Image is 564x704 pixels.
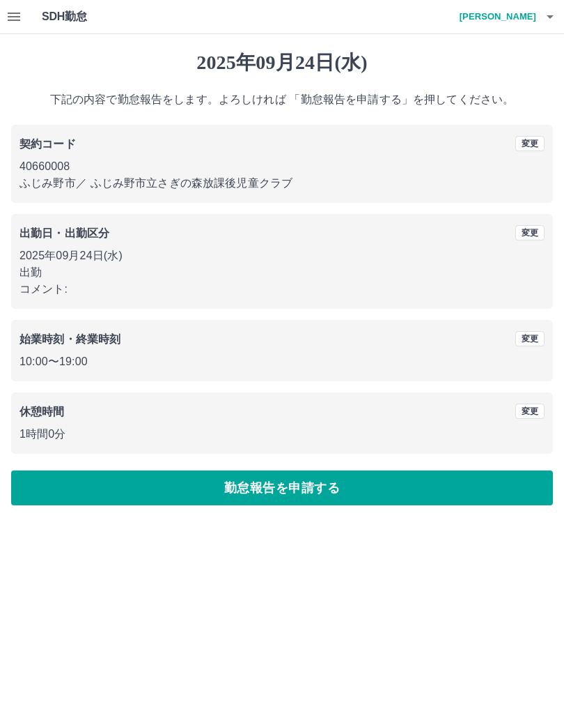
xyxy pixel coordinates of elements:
[515,225,545,240] button: 変更
[11,51,553,75] h1: 2025年09月24日(水)
[19,353,545,370] p: 10:00 〜 19:00
[19,281,545,298] p: コメント:
[515,331,545,346] button: 変更
[515,136,545,151] button: 変更
[19,247,545,264] p: 2025年09月24日(水)
[19,175,545,192] p: ふじみ野市 ／ ふじみ野市立さぎの森放課後児童クラブ
[19,406,65,418] b: 休憩時間
[19,426,545,443] p: 1時間0分
[19,227,109,239] b: 出勤日・出勤区分
[19,158,545,175] p: 40660008
[11,91,553,108] p: 下記の内容で勤怠報告をします。よろしければ 「勤怠報告を申請する」を押してください。
[19,138,76,150] b: 契約コード
[19,264,545,281] p: 出勤
[11,470,553,505] button: 勤怠報告を申請する
[515,404,545,419] button: 変更
[19,333,120,345] b: 始業時刻・終業時刻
